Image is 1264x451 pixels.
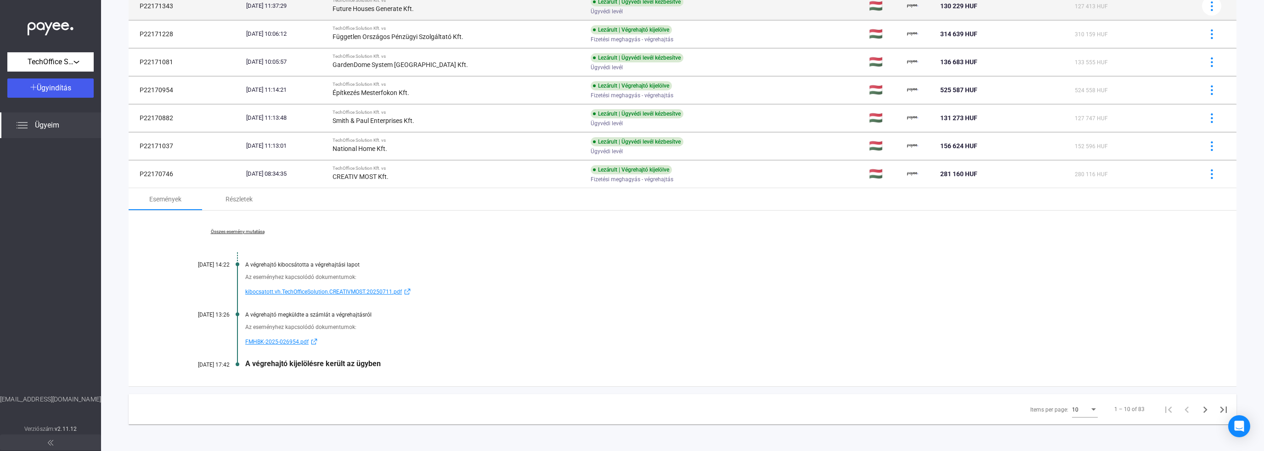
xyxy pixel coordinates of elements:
div: [DATE] 10:06:12 [246,29,325,39]
div: [DATE] 13:26 [175,312,230,318]
img: more-blue [1207,1,1217,11]
div: [DATE] 11:14:21 [246,85,325,95]
img: more-blue [1207,169,1217,179]
img: payee-logo [907,140,918,151]
td: P22171081 [129,48,243,76]
img: external-link-blue [309,338,320,345]
img: white-payee-white-dot.svg [28,17,73,36]
strong: Építkezés Mesterfokon Kft. [333,89,409,96]
button: more-blue [1202,80,1221,100]
div: Items per page: [1030,404,1068,415]
span: Ügyindítás [37,84,71,92]
span: 524 558 HUF [1075,87,1108,94]
img: payee-logo [907,56,918,67]
span: FMHBK-2025-026954.pdf [245,336,309,347]
td: P22171228 [129,20,243,48]
span: Ügyvédi levél [591,6,623,17]
div: A végrehajtó kijelölésre került az ügyben [245,359,1191,368]
span: 281 160 HUF [940,170,977,178]
div: [DATE] 11:13:48 [246,113,325,122]
span: kibocsatott.vh.TechOfficeSolution.CREATIVMOST.20250711.pdf [245,286,402,297]
td: 🇭🇺 [865,104,903,132]
img: more-blue [1207,57,1217,67]
strong: CREATIV MOST Kft. [333,173,389,180]
button: more-blue [1202,108,1221,128]
td: 🇭🇺 [865,76,903,104]
button: more-blue [1202,164,1221,184]
img: more-blue [1207,141,1217,151]
div: TechOffice Solution Kft. vs [333,82,583,87]
div: [DATE] 17:42 [175,362,230,368]
strong: v2.11.12 [55,426,77,432]
div: TechOffice Solution Kft. vs [333,110,583,115]
span: Fizetési meghagyás - végrehajtás [591,34,673,45]
div: Az eseményhez kapcsolódó dokumentumok: [245,273,1191,282]
span: Ügyvédi levél [591,118,623,129]
span: Fizetési meghagyás - végrehajtás [591,174,673,185]
span: 133 555 HUF [1075,59,1108,66]
td: 🇭🇺 [865,48,903,76]
img: payee-logo [907,168,918,179]
img: payee-logo [907,0,918,11]
button: more-blue [1202,136,1221,156]
div: Lezárult | Ügyvédi levél kézbesítve [591,137,683,146]
div: [DATE] 11:37:29 [246,1,325,11]
img: plus-white.svg [30,84,37,90]
div: Események [149,194,181,205]
span: 314 639 HUF [940,30,977,38]
span: TechOffice Solution Kft. [28,56,73,67]
div: Lezárult | Ügyvédi levél kézbesítve [591,109,683,118]
span: 136 683 HUF [940,58,977,66]
img: more-blue [1207,85,1217,95]
img: more-blue [1207,29,1217,39]
div: [DATE] 11:13:01 [246,141,325,150]
div: 1 – 10 of 83 [1114,404,1145,415]
img: external-link-blue [402,288,413,295]
span: 131 273 HUF [940,114,977,122]
img: payee-logo [907,28,918,39]
strong: GardenDome System [GEOGRAPHIC_DATA] Kft. [333,61,468,68]
span: 156 624 HUF [940,142,977,150]
img: arrow-double-left-grey.svg [48,440,53,445]
span: Fizetési meghagyás - végrehajtás [591,90,673,101]
span: Ügyeim [35,120,59,131]
button: Ügyindítás [7,78,94,98]
div: [DATE] 10:05:57 [246,57,325,67]
div: Lezárult | Ügyvédi levél kézbesítve [591,53,683,62]
strong: National Home Kft. [333,145,387,152]
div: Lezárult | Végrehajtó kijelölve [591,81,672,90]
img: payee-logo [907,84,918,95]
div: Lezárult | Végrehajtó kijelölve [591,165,672,174]
div: TechOffice Solution Kft. vs [333,166,583,171]
span: 152 596 HUF [1075,143,1108,150]
a: FMHBK-2025-026954.pdfexternal-link-blue [245,336,1191,347]
mat-select: Items per page: [1072,404,1098,415]
span: 127 413 HUF [1075,3,1108,10]
div: A végrehajtó megküldte a számlát a végrehajtásról [245,312,1191,318]
div: TechOffice Solution Kft. vs [333,26,583,31]
span: Ügyvédi levél [591,146,623,157]
img: more-blue [1207,113,1217,123]
span: 10 [1072,406,1078,413]
span: 280 116 HUF [1075,171,1108,178]
button: Previous page [1178,400,1196,418]
td: P22171037 [129,132,243,160]
img: list.svg [17,120,28,131]
div: [DATE] 08:34:35 [246,169,325,178]
button: Last page [1214,400,1233,418]
button: Next page [1196,400,1214,418]
div: [DATE] 14:22 [175,262,230,268]
span: 130 229 HUF [940,2,977,10]
strong: Smith & Paul Enterprises Kft. [333,117,414,124]
div: TechOffice Solution Kft. vs [333,138,583,143]
div: Részletek [226,194,253,205]
div: Lezárult | Végrehajtó kijelölve [591,25,672,34]
button: more-blue [1202,24,1221,44]
button: more-blue [1202,52,1221,72]
strong: Független Országos Pénzügyi Szolgáltató Kft. [333,33,463,40]
a: kibocsatott.vh.TechOfficeSolution.CREATIVMOST.20250711.pdfexternal-link-blue [245,286,1191,297]
td: 🇭🇺 [865,20,903,48]
button: First page [1159,400,1178,418]
td: P22170882 [129,104,243,132]
td: P22170746 [129,160,243,188]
